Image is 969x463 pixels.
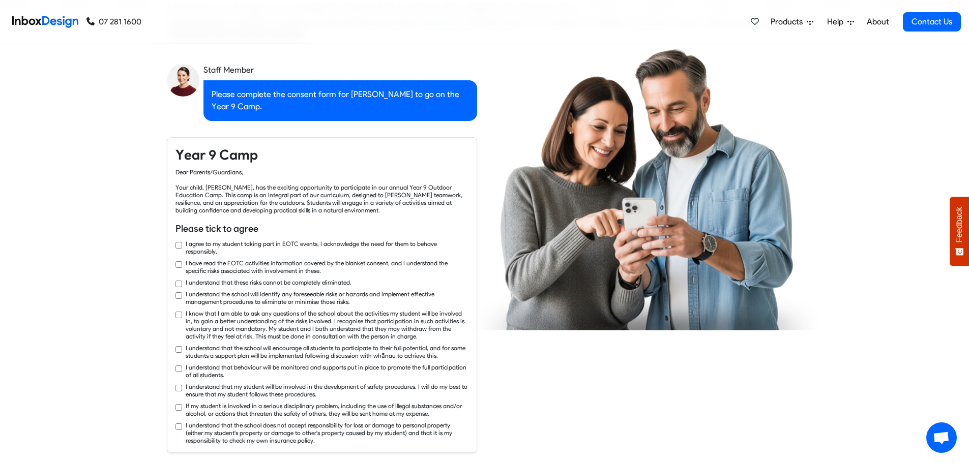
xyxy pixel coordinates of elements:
[186,259,468,274] label: I have read the EOTC activities information covered by the blanket consent, and I understand the ...
[186,279,351,286] label: I understand that these risks cannot be completely eliminated.
[186,363,468,379] label: I understand that behaviour will be monitored and supports put in place to promote the full parti...
[203,80,477,121] div: Please complete the consent form for [PERSON_NAME] to go on the Year 9 Camp.
[186,310,468,340] label: I know that I am able to ask any questions of the school about the activities my student will be ...
[186,290,468,305] label: I understand the school will identify any foreseeable risks or hazards and implement effective ma...
[186,240,468,255] label: I agree to my student taking part in EOTC events. I acknowledge the need for them to behave respo...
[771,16,807,28] span: Products
[903,12,961,32] a: Contact Us
[186,421,468,444] label: I understand that the school does not accept responsibility for loss or damage to personal proper...
[823,12,858,32] a: Help
[167,64,199,97] img: staff_avatar.png
[186,344,468,359] label: I understand that the school will encourage all students to participate to their full potential, ...
[926,422,957,453] a: Open chat
[827,16,847,28] span: Help
[473,48,821,330] img: parents_using_phone.png
[950,197,969,266] button: Feedback - Show survey
[175,146,468,164] h4: Year 9 Camp
[955,207,964,242] span: Feedback
[186,402,468,417] label: If my student is involved in a serious disciplinary problem, including the use of illegal substan...
[86,16,141,28] a: 07 281 1600
[175,222,468,235] h6: Please tick to agree
[175,168,468,214] div: Dear Parents/Guardians, Your child, [PERSON_NAME], has the exciting opportunity to participate in...
[767,12,817,32] a: Products
[203,64,477,76] div: Staff Member
[186,383,468,398] label: I understand that my student will be involved in the development of safety procedures. I will do ...
[864,12,892,32] a: About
